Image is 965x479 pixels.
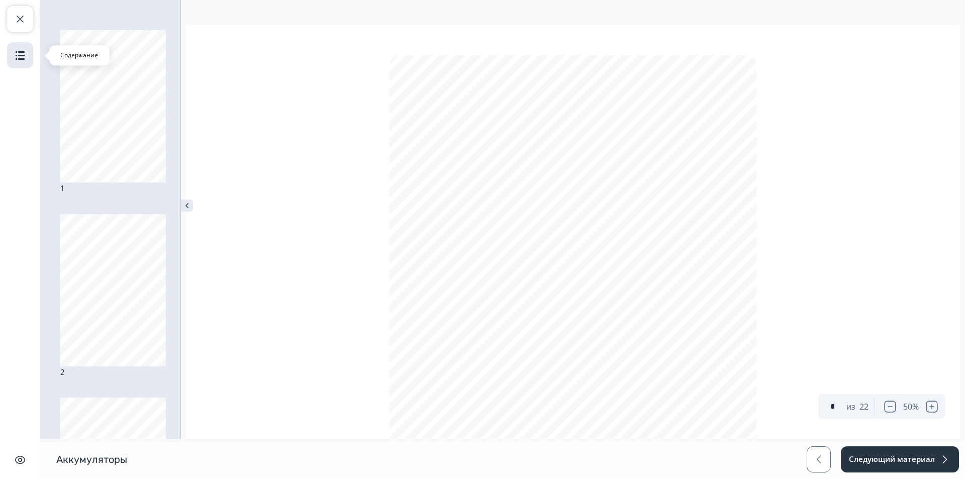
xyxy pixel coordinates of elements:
div: 2 [60,214,161,378]
div: из [846,401,855,413]
div: 50 % [903,401,919,413]
p: Содержание [55,51,104,59]
img: Скрыть интерфейс [14,454,26,466]
img: Содержание [14,49,26,61]
h1: Аккумуляторы [56,453,127,466]
div: 1 [60,30,161,194]
button: Следующий материал [841,446,959,472]
div: 22 [859,401,868,413]
img: close [181,200,193,212]
button: Содержание [7,42,33,68]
